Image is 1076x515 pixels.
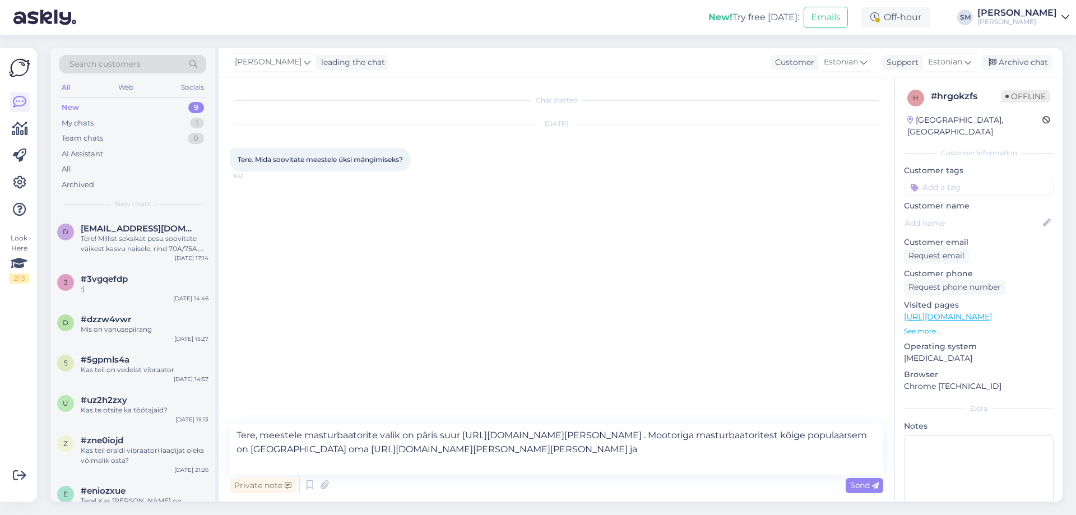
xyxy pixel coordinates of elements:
[81,435,123,446] span: #zne0iojd
[982,55,1052,70] div: Archive chat
[904,403,1054,414] div: Extra
[931,90,1001,103] div: # hrgokzfs
[233,172,275,180] span: 9:41
[907,114,1042,138] div: [GEOGRAPHIC_DATA], [GEOGRAPHIC_DATA]
[59,80,72,95] div: All
[977,8,1069,26] a: [PERSON_NAME][PERSON_NAME]
[913,94,919,102] span: h
[230,119,883,129] div: [DATE]
[81,365,208,375] div: Kas teil on vedelat vibraator
[116,80,136,95] div: Web
[81,486,126,496] span: #eniozxue
[804,7,848,28] button: Emails
[1001,90,1050,103] span: Offline
[957,10,973,25] div: SM
[81,284,208,294] div: :)
[81,395,127,405] span: #uz2h2zxy
[190,118,204,129] div: 1
[64,359,68,367] span: 5
[235,56,302,68] span: [PERSON_NAME]
[81,355,129,365] span: #5gpmls4a
[62,149,103,160] div: AI Assistant
[115,199,151,209] span: New chats
[81,324,208,335] div: Mis on vanusepiirang
[824,56,858,68] span: Estonian
[904,341,1054,352] p: Operating system
[977,17,1057,26] div: [PERSON_NAME]
[904,165,1054,177] p: Customer tags
[928,56,962,68] span: Estonian
[63,490,68,498] span: e
[904,248,969,263] div: Request email
[81,274,128,284] span: #3vgqefdp
[977,8,1057,17] div: [PERSON_NAME]
[63,228,68,236] span: d
[173,294,208,303] div: [DATE] 14:46
[850,480,879,490] span: Send
[904,268,1054,280] p: Customer phone
[317,57,385,68] div: leading the chat
[861,7,930,27] div: Off-hour
[9,273,29,284] div: 2 / 3
[62,133,103,144] div: Team chats
[708,12,732,22] b: New!
[81,446,208,466] div: Kas teil eraldi vibraatori laadijat oleks võimalik osta?
[81,314,131,324] span: #dzzw4vwr
[904,420,1054,432] p: Notes
[63,439,68,448] span: z
[174,375,208,383] div: [DATE] 14:57
[188,133,204,144] div: 0
[904,381,1054,392] p: Chrome [TECHNICAL_ID]
[230,95,883,105] div: Chat started
[882,57,919,68] div: Support
[63,318,68,327] span: d
[62,102,79,113] div: New
[230,424,883,475] textarea: Tere, meestele masturbaatorite valik on päris suur [URL][DOMAIN_NAME][PERSON_NAME] . Mootoriga ma...
[904,148,1054,158] div: Customer information
[62,118,94,129] div: My chats
[904,312,992,322] a: [URL][DOMAIN_NAME]
[230,478,296,493] div: Private note
[174,466,208,474] div: [DATE] 21:26
[175,254,208,262] div: [DATE] 17:14
[81,405,208,415] div: Kas te otsite ka töötajaid?
[904,299,1054,311] p: Visited pages
[179,80,206,95] div: Socials
[771,57,814,68] div: Customer
[62,164,71,175] div: All
[904,179,1054,196] input: Add a tag
[904,236,1054,248] p: Customer email
[69,58,141,70] span: Search customers
[905,217,1041,229] input: Add name
[904,352,1054,364] p: [MEDICAL_DATA]
[175,415,208,424] div: [DATE] 15:13
[64,278,68,286] span: 3
[62,179,94,191] div: Archived
[904,326,1054,336] p: See more ...
[238,155,403,164] span: Tere. Mida soovitate meestele üksi mängimiseks?
[708,11,799,24] div: Try free [DATE]:
[188,102,204,113] div: 9
[63,399,68,407] span: u
[174,335,208,343] div: [DATE] 15:27
[9,233,29,284] div: Look Here
[9,57,30,78] img: Askly Logo
[904,200,1054,212] p: Customer name
[904,369,1054,381] p: Browser
[904,280,1005,295] div: Request phone number
[81,234,208,254] div: Tere! Millist seksikat pesu soovitate väikest kasvu naisele, rind 70A/75A, pikkus 161cm? Soovin a...
[81,224,197,234] span: diannaojala@gmail.com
